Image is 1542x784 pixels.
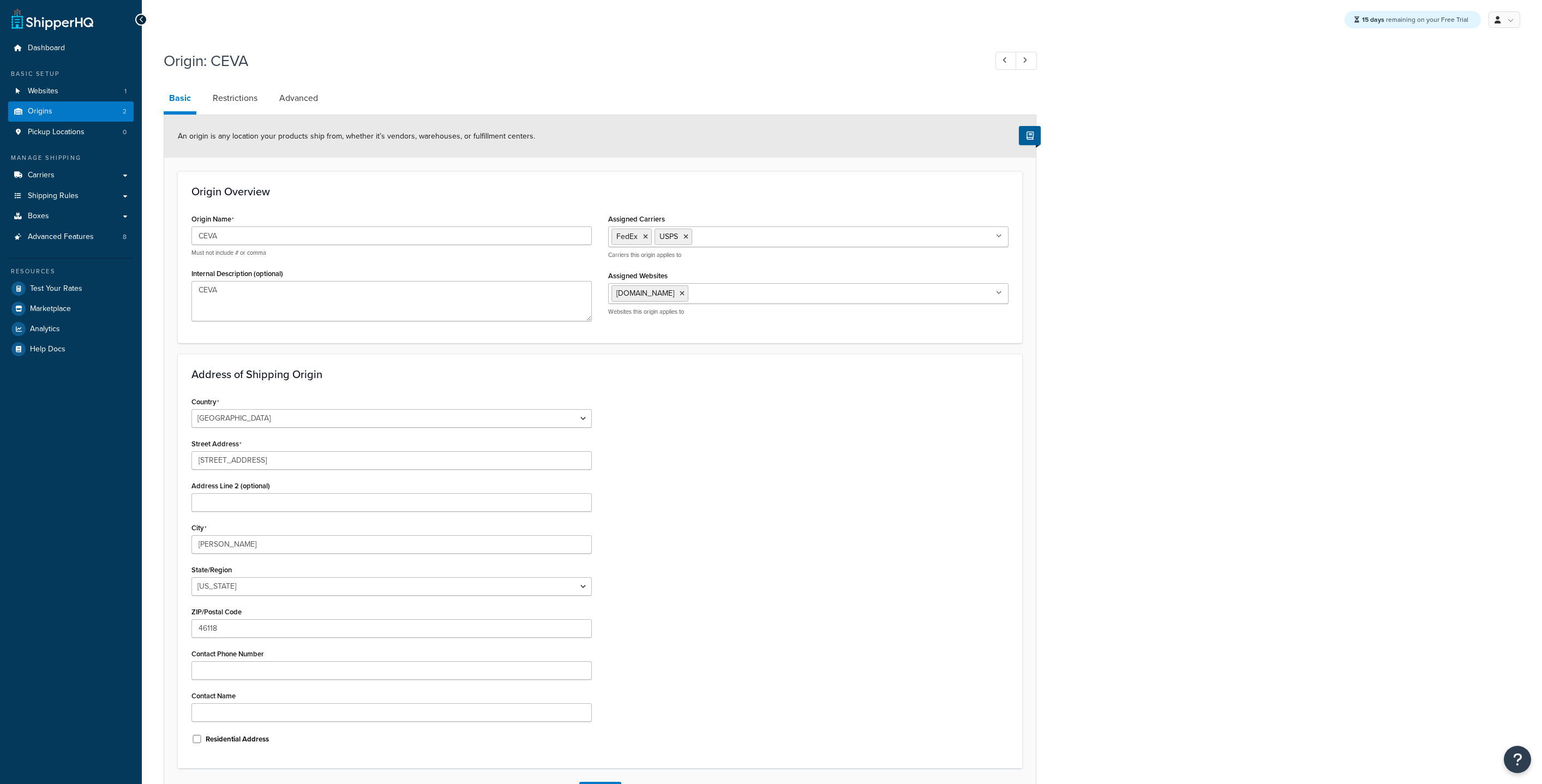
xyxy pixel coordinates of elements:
[164,50,975,71] h1: Origin: CEVA
[178,130,535,142] span: An origin is any location your products ship from, whether it’s vendors, warehouses, or fulfillme...
[191,281,592,321] textarea: CEVA
[123,107,127,116] span: 2
[191,524,207,532] label: City
[30,325,60,334] span: Analytics
[1504,746,1531,773] button: Open Resource Center
[1019,126,1041,145] button: Show Help Docs
[123,128,127,137] span: 0
[123,232,127,242] span: 8
[608,215,665,223] label: Assigned Carriers
[8,279,134,298] a: Test Your Rates
[616,231,638,242] span: FedEx
[191,270,283,278] label: Internal Description (optional)
[8,81,134,101] a: Websites1
[28,191,79,201] span: Shipping Rules
[207,85,263,111] a: Restrictions
[206,734,269,744] label: Residential Address
[191,398,219,406] label: Country
[8,153,134,163] div: Manage Shipping
[1362,15,1384,25] strong: 15 days
[28,171,55,180] span: Carriers
[191,650,264,658] label: Contact Phone Number
[28,232,94,242] span: Advanced Features
[8,206,134,226] a: Boxes
[28,107,52,116] span: Origins
[28,212,49,221] span: Boxes
[8,299,134,319] a: Marketplace
[28,128,85,137] span: Pickup Locations
[608,251,1009,259] p: Carriers this origin applies to
[30,304,71,314] span: Marketplace
[28,87,58,96] span: Websites
[8,339,134,359] a: Help Docs
[8,81,134,101] li: Websites
[191,249,592,257] p: Must not include # or comma
[191,566,232,574] label: State/Region
[8,122,134,142] a: Pickup Locations0
[8,267,134,276] div: Resources
[191,608,242,616] label: ZIP/Postal Code
[191,185,1009,198] h3: Origin Overview
[8,186,134,206] a: Shipping Rules
[1362,15,1468,25] span: remaining on your Free Trial
[191,440,242,448] label: Street Address
[608,272,668,280] label: Assigned Websites
[274,85,323,111] a: Advanced
[1016,52,1037,70] a: Next Record
[164,85,196,115] a: Basic
[608,308,1009,316] p: Websites this origin applies to
[191,692,236,700] label: Contact Name
[995,52,1017,70] a: Previous Record
[30,345,65,354] span: Help Docs
[8,69,134,79] div: Basic Setup
[191,368,1009,380] h3: Address of Shipping Origin
[8,122,134,142] li: Pickup Locations
[8,227,134,247] li: Advanced Features
[124,87,127,96] span: 1
[616,288,674,299] span: [DOMAIN_NAME]
[8,101,134,122] li: Origins
[191,482,270,490] label: Address Line 2 (optional)
[191,215,234,224] label: Origin Name
[8,165,134,185] a: Carriers
[28,44,65,53] span: Dashboard
[30,284,82,294] span: Test Your Rates
[8,227,134,247] a: Advanced Features8
[8,319,134,339] a: Analytics
[8,38,134,58] a: Dashboard
[659,231,678,242] span: USPS
[8,101,134,122] a: Origins2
